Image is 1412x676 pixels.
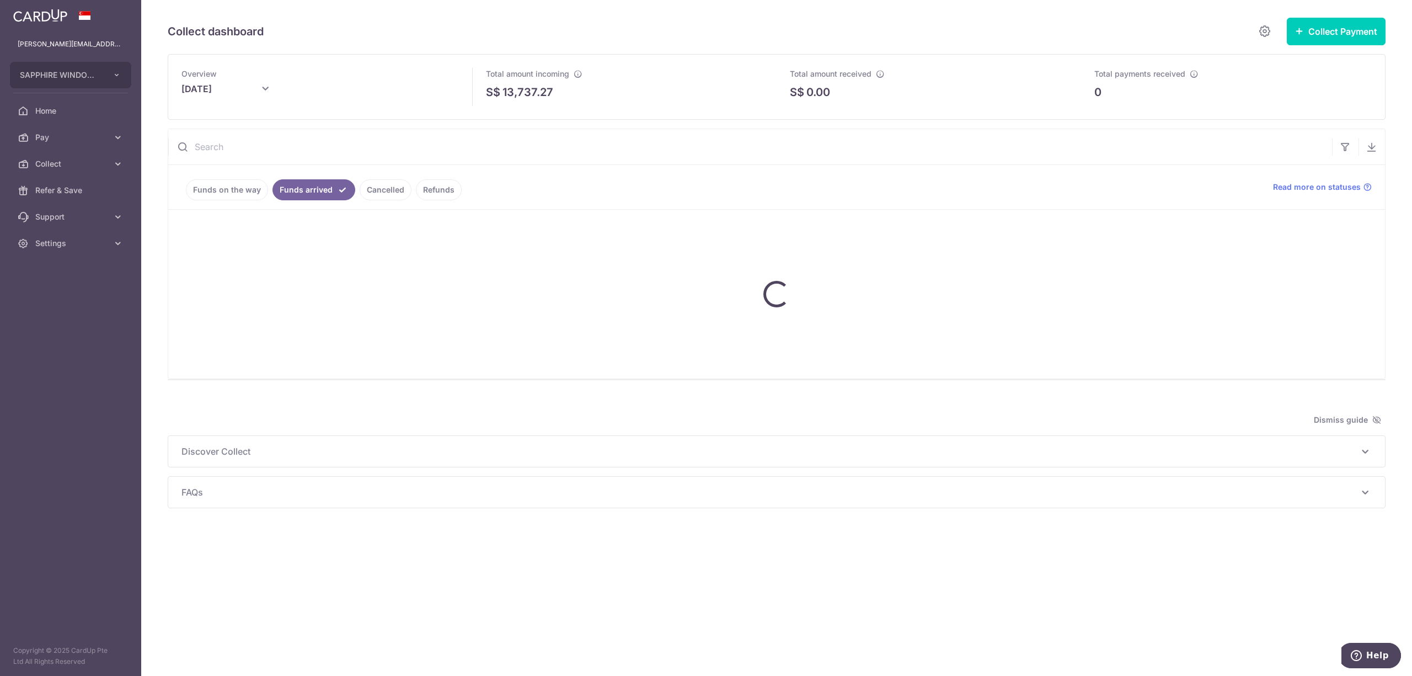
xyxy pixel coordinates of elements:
h5: Collect dashboard [168,23,264,40]
span: Refer & Save [35,185,108,196]
a: Cancelled [360,179,411,200]
a: Funds arrived [272,179,355,200]
span: Total amount incoming [486,69,569,78]
span: Total payments received [1094,69,1185,78]
span: Collect [35,158,108,169]
p: [PERSON_NAME][EMAIL_ADDRESS][DOMAIN_NAME] [18,39,124,50]
span: S$ [486,84,500,100]
span: Help [25,8,47,18]
span: Pay [35,132,108,143]
button: SAPPHIRE WINDOWS PTE LTD [10,62,131,88]
span: SAPPHIRE WINDOWS PTE LTD [20,70,101,81]
span: Dismiss guide [1314,413,1381,427]
a: Funds on the way [186,179,268,200]
span: Discover Collect [181,445,1358,458]
p: 0 [1094,84,1101,100]
input: Search [168,129,1332,164]
span: Total amount received [790,69,871,78]
span: Settings [35,238,108,249]
span: S$ [790,84,804,100]
span: Support [35,211,108,222]
p: FAQs [181,486,1372,499]
a: Read more on statuses [1273,182,1372,193]
span: FAQs [181,486,1358,499]
p: 0.00 [806,84,830,100]
p: 13,737.27 [502,84,553,100]
button: Collect Payment [1287,18,1386,45]
span: Read more on statuses [1273,182,1361,193]
img: CardUp [13,9,67,22]
p: Discover Collect [181,445,1372,458]
span: Overview [181,69,217,78]
span: Home [35,105,108,116]
a: Refunds [416,179,462,200]
iframe: Opens a widget where you can find more information [1341,643,1401,670]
